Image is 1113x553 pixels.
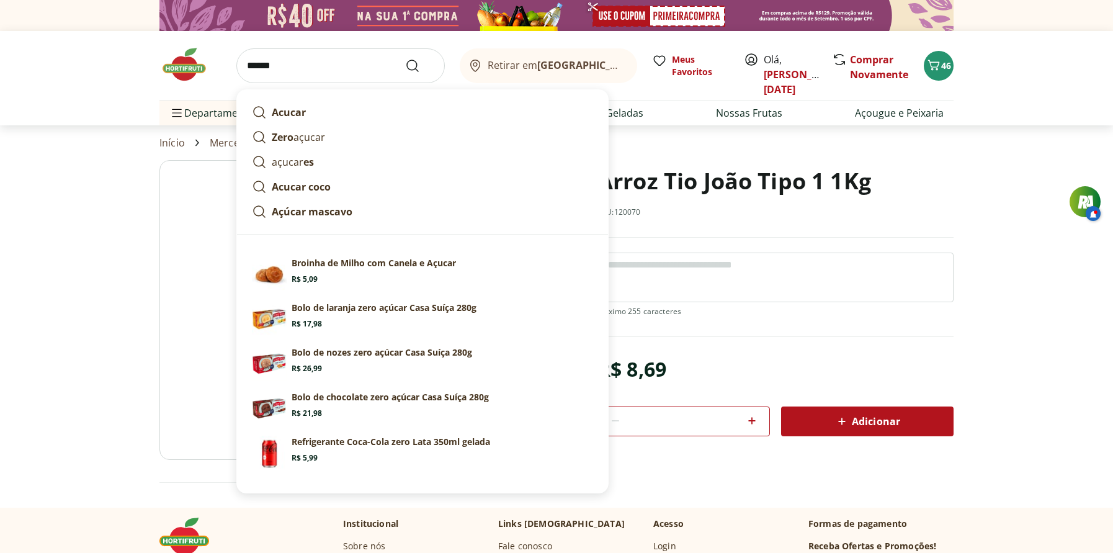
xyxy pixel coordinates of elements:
a: [PERSON_NAME][DATE] [764,68,844,96]
a: Meus Favoritos [652,53,729,78]
a: Nossas Frutas [716,106,782,120]
span: R$ 5,09 [292,274,318,284]
h3: Receba Ofertas e Promoções! [808,540,936,552]
span: Meus Favoritos [672,53,729,78]
span: R$ 5,99 [292,453,318,463]
button: Retirar em[GEOGRAPHIC_DATA]/[GEOGRAPHIC_DATA] [460,48,637,83]
p: Bolo de nozes zero açúcar Casa Suíça 280g [292,346,472,359]
a: Acucar [247,100,598,125]
p: açucar [272,155,314,169]
a: Bolo de laranja zero açúcar Casa Suíça 280gR$ 17,98 [247,297,598,341]
img: Hortifruti [159,46,221,83]
a: Açougue e Peixaria [855,106,944,120]
span: Departamentos [169,98,259,128]
a: Coca-Cola Zero Açúcar Lata 350ml GeladaRefrigerante Coca-Cola zero Lata 350ml geladaR$ 5,99 [247,431,598,475]
strong: Zero [272,130,293,144]
a: Login [653,540,676,552]
a: Bolo de chocolate zero açúcar Casa Suíça 280gR$ 21,98 [247,386,598,431]
p: Formas de pagamento [808,518,954,530]
p: Broinha de Milho com Canela e Açucar [292,257,456,269]
p: Acesso [653,518,684,530]
p: Bolo de laranja zero açúcar Casa Suíça 280g [292,302,476,314]
span: Olá, [764,52,819,97]
a: Comprar Novamente [850,53,908,81]
strong: es [303,155,314,169]
span: 46 [941,60,951,71]
button: Menu [169,98,184,128]
a: Fale conosco [498,540,552,552]
h1: Arroz Tio João Tipo 1 1Kg [597,160,871,202]
span: Retirar em [488,60,625,71]
strong: Acucar [272,106,306,119]
span: R$ 26,99 [292,364,322,374]
span: R$ 17,98 [292,319,322,329]
a: Acucar coco [247,174,598,199]
a: Mercearia [210,137,257,148]
strong: Açúcar mascavo [272,205,352,218]
b: [GEOGRAPHIC_DATA]/[GEOGRAPHIC_DATA] [537,58,746,72]
a: Zeroaçucar [247,125,598,150]
p: açucar [272,130,325,145]
img: Principal [252,257,287,292]
img: Arroz Branco Tio João 1kg [159,160,588,460]
input: search [236,48,445,83]
p: Institucional [343,518,398,530]
p: Bolo de chocolate zero açúcar Casa Suíça 280g [292,391,489,403]
a: açucares [247,150,598,174]
a: Início [159,137,185,148]
a: Açúcar mascavo [247,199,598,224]
span: Adicionar [834,414,900,429]
a: PrincipalBroinha de Milho com Canela e AçucarR$ 5,09 [247,252,598,297]
a: Bolo de nozes zero açúcar Casa Suíça 280gR$ 26,99 [247,341,598,386]
p: Links [DEMOGRAPHIC_DATA] [498,518,625,530]
p: SKU: 120070 [597,207,641,217]
div: R$ 8,69 [597,352,666,387]
button: Adicionar [781,407,954,436]
a: Sobre nós [343,540,385,552]
button: Carrinho [924,51,954,81]
strong: Acucar coco [272,180,331,194]
span: R$ 21,98 [292,408,322,418]
img: Coca-Cola Zero Açúcar Lata 350ml Gelada [252,436,287,470]
p: Refrigerante Coca-Cola zero Lata 350ml gelada [292,436,490,448]
button: Submit Search [405,58,435,73]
